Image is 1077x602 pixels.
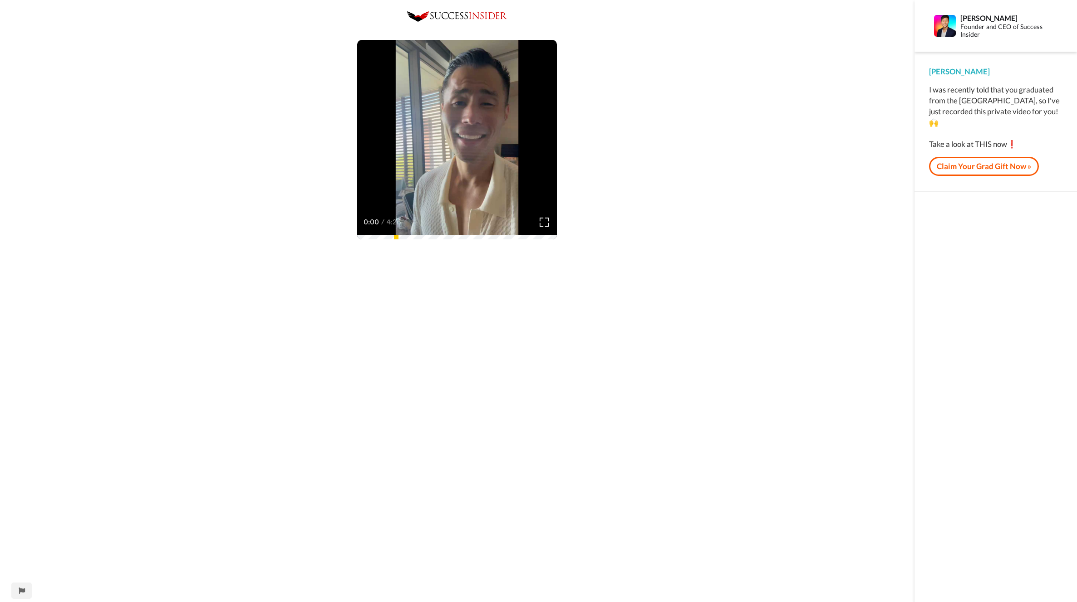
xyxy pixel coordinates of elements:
div: [PERSON_NAME] [929,66,1062,77]
div: [PERSON_NAME] [960,14,1062,22]
span: / [381,217,384,228]
a: Claim Your Grad Gift Now » [929,157,1039,176]
div: Founder and CEO of Success Insider [960,23,1062,39]
span: 0:00 [364,217,379,228]
img: 0c8b3de2-5a68-4eb7-92e8-72f868773395 [407,11,507,22]
img: Full screen [540,218,549,227]
span: 4:26 [386,217,402,228]
div: I was recently told that you graduated from the [GEOGRAPHIC_DATA], so I've just recorded this pri... [929,84,1062,150]
img: Profile Image [934,15,956,37]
